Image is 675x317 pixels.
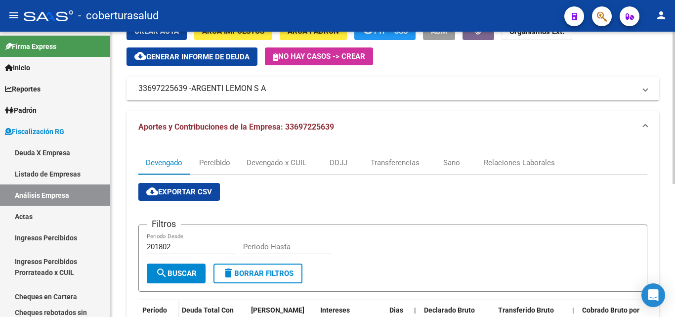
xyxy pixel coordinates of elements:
[146,187,212,196] span: Exportar CSV
[134,50,146,62] mat-icon: cloud_download
[572,306,574,314] span: |
[330,157,347,168] div: DDJJ
[222,269,294,278] span: Borrar Filtros
[502,22,572,40] button: Organismos Ext.
[147,217,181,231] h3: Filtros
[414,306,416,314] span: |
[265,47,373,65] button: No hay casos -> Crear
[147,264,206,283] button: Buscar
[127,111,659,143] mat-expansion-panel-header: Aportes y Contribuciones de la Empresa: 33697225639
[146,52,250,61] span: Generar informe de deuda
[156,267,168,279] mat-icon: search
[484,157,555,168] div: Relaciones Laborales
[138,83,635,94] mat-panel-title: 33697225639 -
[146,157,182,168] div: Devengado
[509,27,564,36] strong: Organismos Ext.
[371,157,420,168] div: Transferencias
[273,52,365,61] span: No hay casos -> Crear
[127,47,257,66] button: Generar informe de deuda
[78,5,159,27] span: - coberturasalud
[5,62,30,73] span: Inicio
[5,126,64,137] span: Fiscalización RG
[5,105,37,116] span: Padrón
[655,9,667,21] mat-icon: person
[5,41,56,52] span: Firma Express
[191,83,266,94] span: ARGENTI LEMON S A
[213,264,302,283] button: Borrar Filtros
[222,267,234,279] mat-icon: delete
[443,157,460,168] div: Sano
[247,157,306,168] div: Devengado x CUIL
[5,84,41,94] span: Reportes
[199,157,230,168] div: Percibido
[138,183,220,201] button: Exportar CSV
[641,283,665,307] div: Open Intercom Messenger
[8,9,20,21] mat-icon: menu
[389,306,403,314] span: Dias
[138,122,334,132] span: Aportes y Contribuciones de la Empresa: 33697225639
[156,269,197,278] span: Buscar
[320,306,350,314] span: Intereses
[134,27,179,36] span: Crear Acta
[127,77,659,100] mat-expansion-panel-header: 33697225639 -ARGENTI LEMON S A
[146,185,158,197] mat-icon: cloud_download
[142,306,167,314] span: Período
